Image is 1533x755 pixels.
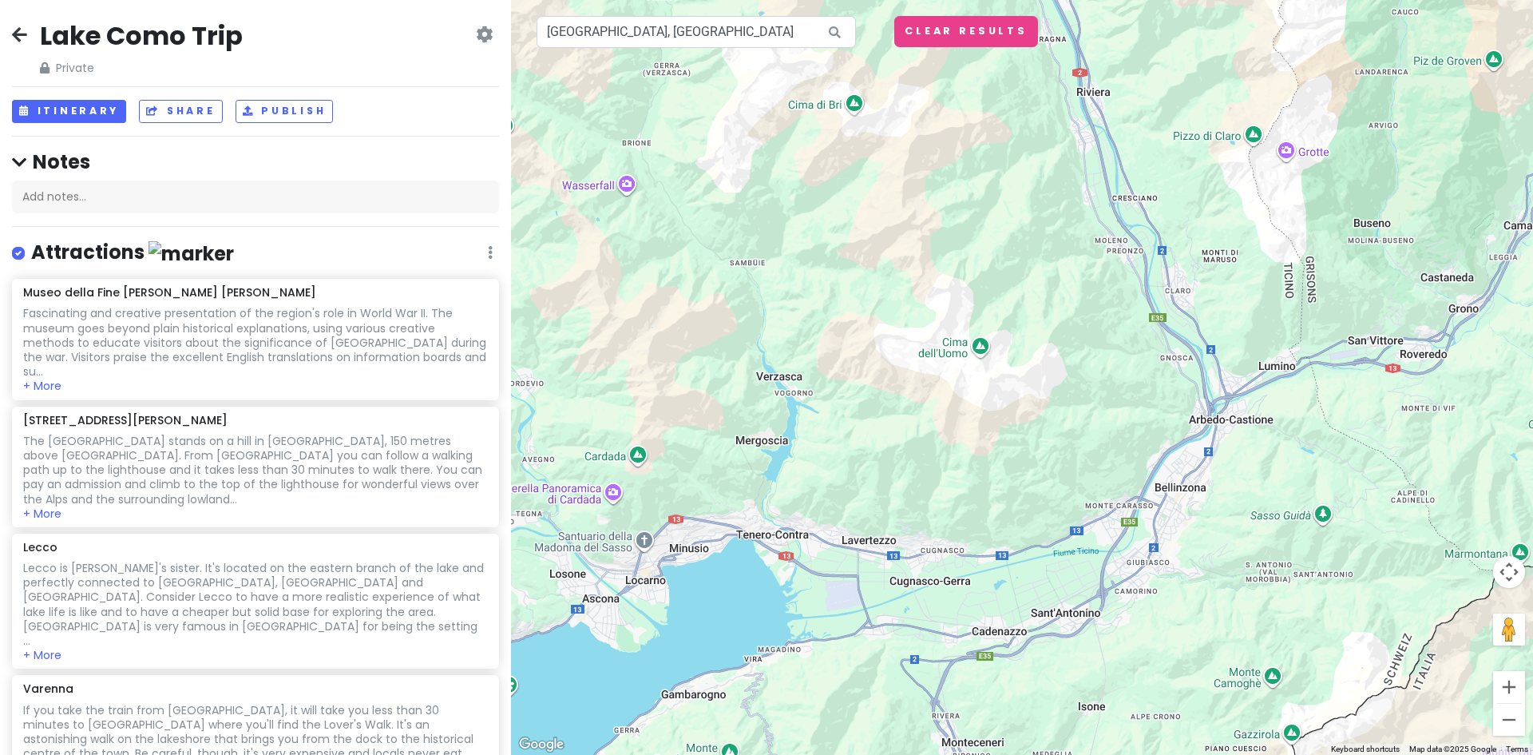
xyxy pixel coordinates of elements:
[1506,745,1528,753] a: Terms
[23,306,487,379] div: Fascinating and creative presentation of the region's role in World War II. The museum goes beyon...
[23,434,487,507] div: The [GEOGRAPHIC_DATA] stands on a hill in [GEOGRAPHIC_DATA], 150 metres above [GEOGRAPHIC_DATA]. ...
[40,59,243,77] span: Private
[12,181,499,214] div: Add notes...
[894,16,1038,47] button: Clear Results
[23,379,61,393] button: + More
[23,285,316,300] h6: Museo della Fine [PERSON_NAME] [PERSON_NAME]
[1493,614,1525,646] button: Drag Pegman onto the map to open Street View
[1493,671,1525,703] button: Zoom in
[515,734,568,755] img: Google
[23,507,61,521] button: + More
[23,413,228,427] h6: [STREET_ADDRESS][PERSON_NAME]
[537,16,856,48] input: Search a place
[149,241,234,266] img: marker
[1331,744,1400,755] button: Keyboard shortcuts
[40,19,243,53] h2: Lake Como Trip
[31,240,234,266] h4: Attractions
[12,100,126,123] button: Itinerary
[12,149,499,174] h4: Notes
[1493,704,1525,736] button: Zoom out
[1409,745,1496,753] span: Map data ©2025 Google
[139,100,222,123] button: Share
[236,100,334,123] button: Publish
[23,561,487,648] div: Lecco is [PERSON_NAME]'s sister. It's located on the eastern branch of the lake and perfectly con...
[23,540,57,554] h6: Lecco
[515,734,568,755] a: Open this area in Google Maps (opens a new window)
[23,681,73,696] h6: Varenna
[1493,556,1525,588] button: Map camera controls
[23,648,61,662] button: + More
